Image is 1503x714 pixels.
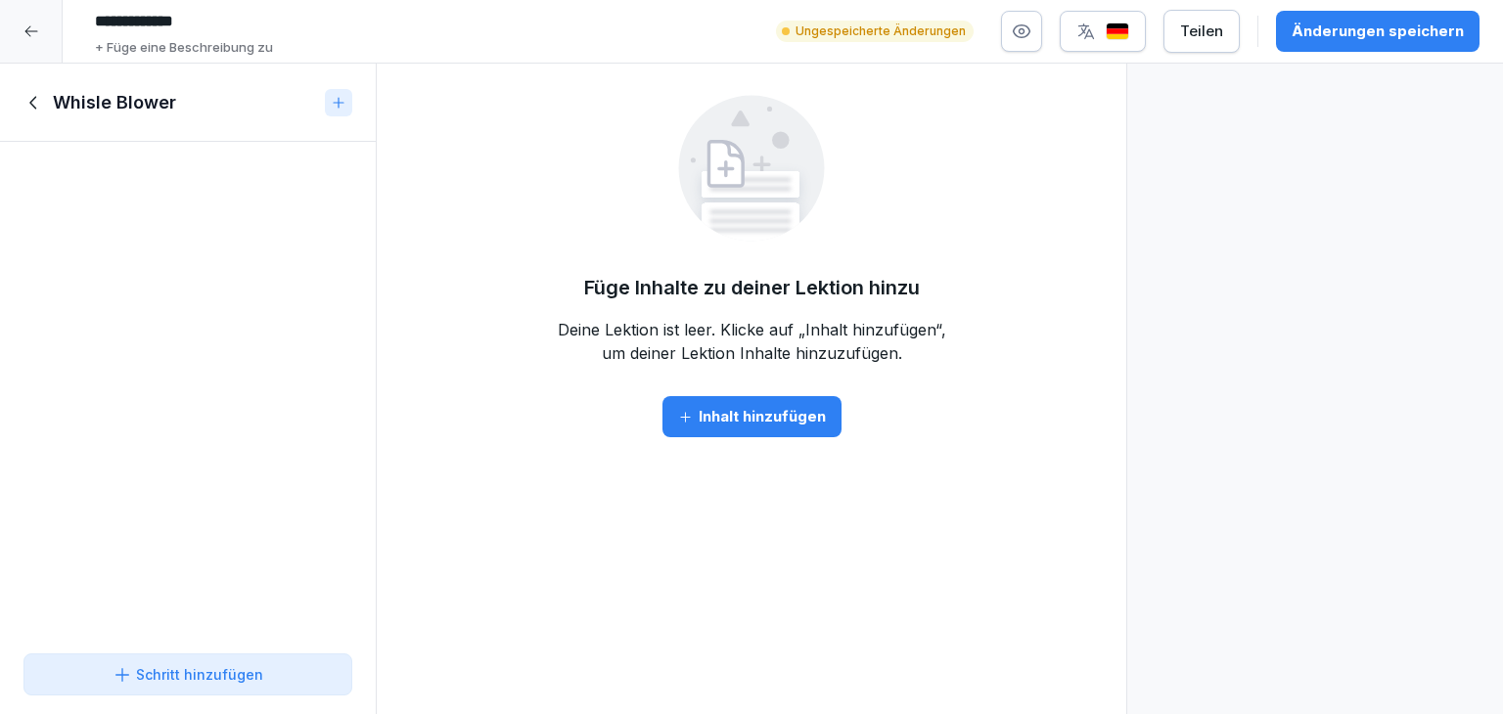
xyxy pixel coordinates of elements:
[95,38,273,58] p: + Füge eine Beschreibung zu
[556,318,947,365] p: Deine Lektion ist leer. Klicke auf „Inhalt hinzufügen“, um deiner Lektion Inhalte hinzuzufügen.
[23,653,352,695] button: Schritt hinzufügen
[678,95,825,242] img: empty.svg
[678,406,826,427] div: Inhalt hinzufügen
[796,22,966,40] p: Ungespeicherte Änderungen
[1163,10,1240,53] button: Teilen
[53,91,176,114] h1: Whisle Blower
[662,396,842,437] button: Inhalt hinzufügen
[113,664,263,685] div: Schritt hinzufügen
[1106,22,1129,41] img: de.svg
[584,273,920,302] h5: Füge Inhalte zu deiner Lektion hinzu
[1180,21,1223,42] div: Teilen
[1292,21,1464,42] div: Änderungen speichern
[1276,11,1480,52] button: Änderungen speichern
